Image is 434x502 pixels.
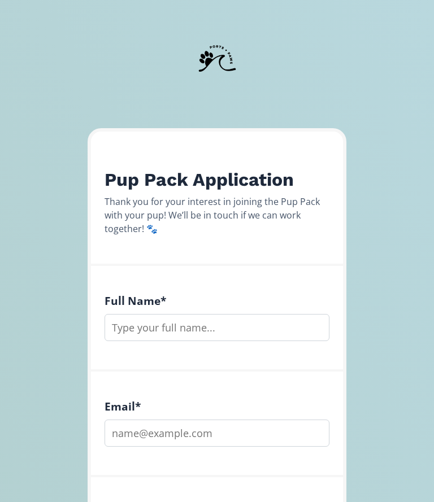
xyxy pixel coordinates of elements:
h4: Full Name * [105,294,329,307]
h2: Pup Pack Application [105,169,329,190]
input: Type your full name... [105,314,329,341]
h4: Email * [105,400,329,413]
div: Thank you for your interest in joining the Pup Pack with your pup! We’ll be in touch if we can wo... [105,195,329,235]
input: name@example.com [105,420,329,447]
img: 3tHQrn6uuTer [196,37,238,80]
